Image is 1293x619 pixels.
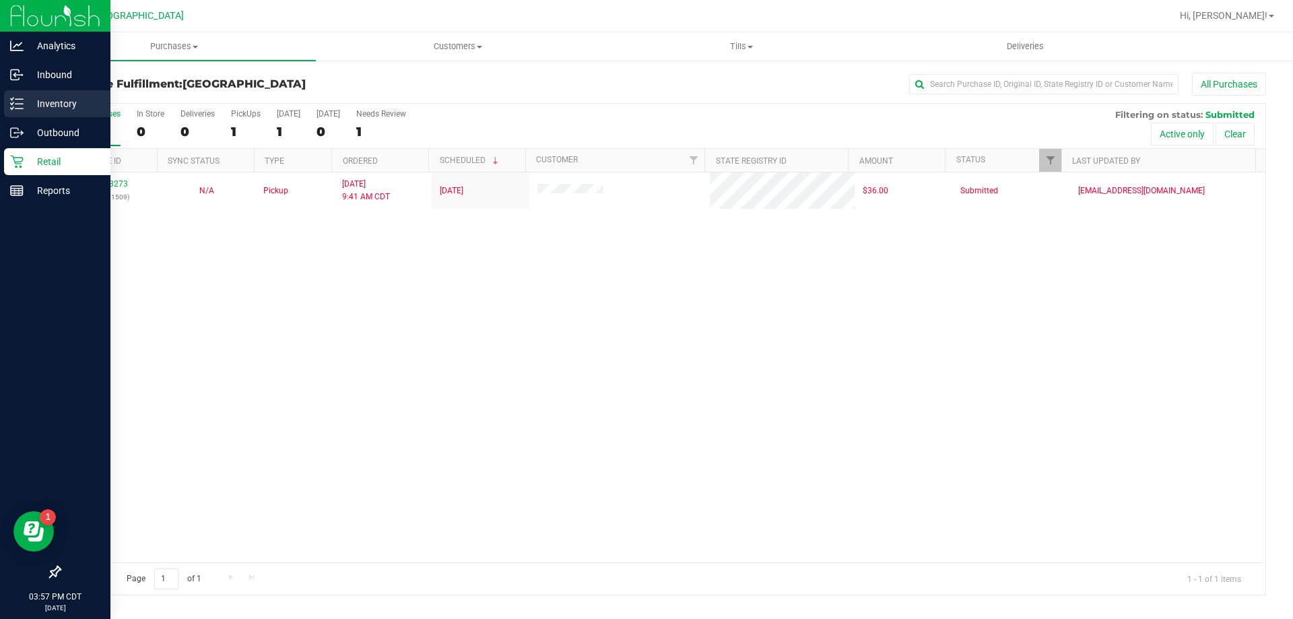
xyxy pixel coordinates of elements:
iframe: Resource center [13,511,54,552]
div: 0 [180,124,215,139]
inline-svg: Outbound [10,126,24,139]
div: 1 [277,124,300,139]
span: Page of 1 [115,568,212,589]
a: Customers [316,32,599,61]
inline-svg: Inventory [10,97,24,110]
iframe: Resource center unread badge [40,509,56,525]
input: Search Purchase ID, Original ID, State Registry ID or Customer Name... [909,74,1179,94]
a: Status [956,155,985,164]
inline-svg: Reports [10,184,24,197]
a: Tills [599,32,883,61]
a: Filter [1039,149,1061,172]
div: 0 [137,124,164,139]
a: 11848273 [90,179,128,189]
a: Deliveries [884,32,1167,61]
p: Reports [24,183,104,199]
span: [GEOGRAPHIC_DATA] [183,77,306,90]
span: Purchases [32,40,316,53]
inline-svg: Inbound [10,68,24,82]
span: Deliveries [989,40,1062,53]
button: N/A [199,185,214,197]
a: Customer [536,155,578,164]
span: 1 - 1 of 1 items [1176,568,1252,589]
span: Submitted [960,185,998,197]
a: State Registry ID [716,156,787,166]
p: Analytics [24,38,104,54]
span: $36.00 [863,185,888,197]
span: Filtering on status: [1115,109,1203,120]
span: Customers [317,40,599,53]
p: Outbound [24,125,104,141]
span: Submitted [1205,109,1255,120]
span: Not Applicable [199,186,214,195]
div: 1 [356,124,406,139]
p: [DATE] [6,603,104,613]
div: [DATE] [317,109,340,119]
input: 1 [154,568,178,589]
p: 03:57 PM CDT [6,591,104,603]
a: Amount [859,156,893,166]
p: Inventory [24,96,104,112]
span: [DATE] [440,185,463,197]
span: [EMAIL_ADDRESS][DOMAIN_NAME] [1078,185,1205,197]
a: Sync Status [168,156,220,166]
div: 0 [317,124,340,139]
h3: Purchase Fulfillment: [59,78,461,90]
a: Last Updated By [1072,156,1140,166]
span: Hi, [PERSON_NAME]! [1180,10,1267,21]
a: Ordered [343,156,378,166]
p: Retail [24,154,104,170]
span: Tills [600,40,882,53]
div: Needs Review [356,109,406,119]
div: Deliveries [180,109,215,119]
div: PickUps [231,109,261,119]
div: In Store [137,109,164,119]
a: Filter [682,149,704,172]
div: [DATE] [277,109,300,119]
a: Type [265,156,284,166]
button: Clear [1216,123,1255,145]
div: 1 [231,124,261,139]
button: All Purchases [1192,73,1266,96]
span: Pickup [263,185,288,197]
span: [GEOGRAPHIC_DATA] [92,10,184,22]
a: Purchases [32,32,316,61]
button: Active only [1151,123,1214,145]
a: Scheduled [440,156,501,165]
inline-svg: Analytics [10,39,24,53]
inline-svg: Retail [10,155,24,168]
p: Inbound [24,67,104,83]
span: [DATE] 9:41 AM CDT [342,178,390,203]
